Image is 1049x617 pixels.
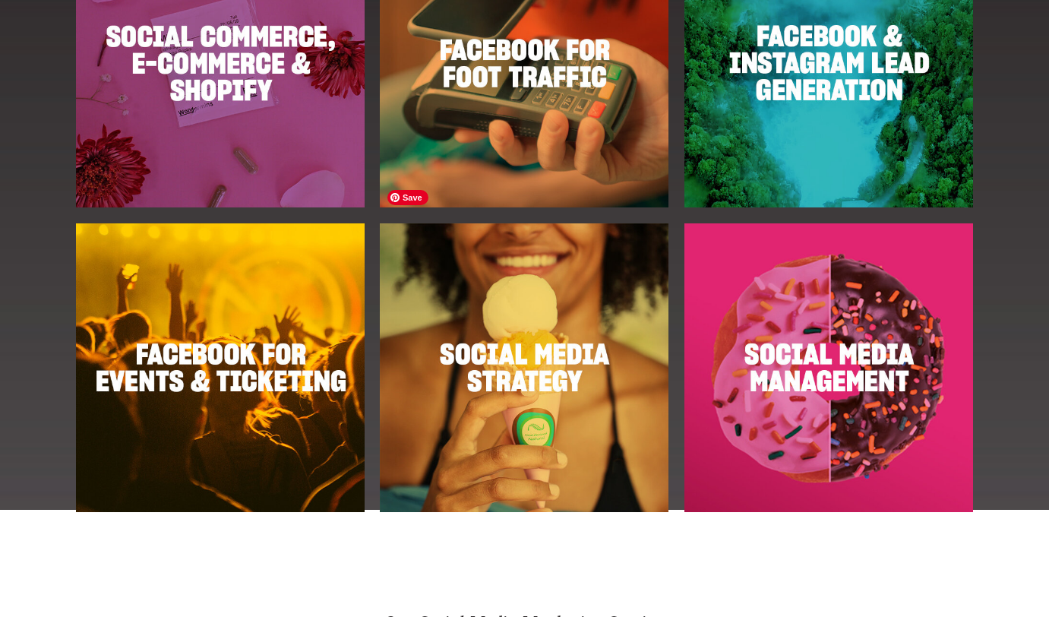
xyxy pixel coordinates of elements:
span: Save [387,190,428,205]
img: Social Media Management [684,223,973,512]
img: Facebook for Events &amp; Ticketing [76,223,365,512]
img: Social Media Strategy [380,223,668,512]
